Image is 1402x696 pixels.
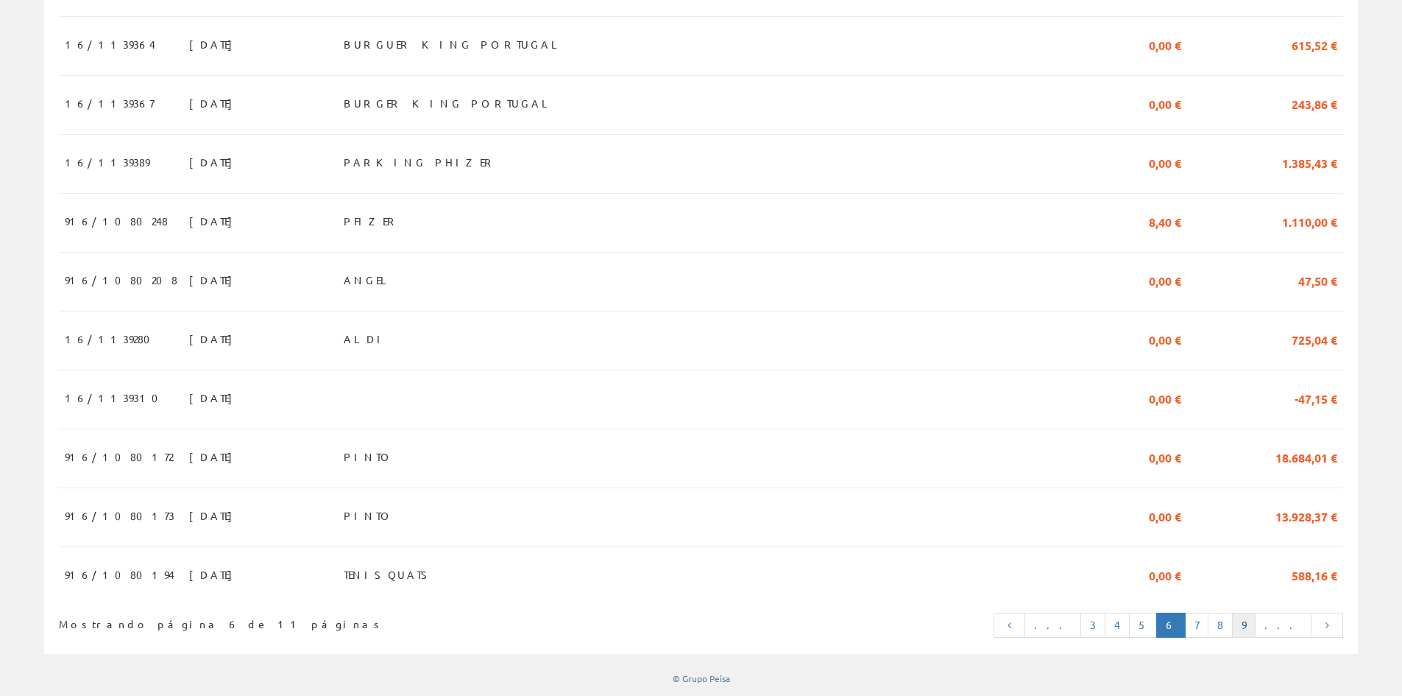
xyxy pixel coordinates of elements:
span: ANGEL [344,267,393,292]
span: 243,86 € [1292,91,1337,116]
span: PFIZER [344,208,400,233]
span: 0,00 € [1149,503,1181,528]
span: [DATE] [189,503,240,528]
span: 16/1139389 [65,150,149,175]
span: 916/1080208 [65,267,177,292]
span: 16/1139367 [65,91,154,116]
span: 0,00 € [1149,562,1181,587]
span: PINTO [344,503,394,528]
span: [DATE] [189,32,240,57]
span: -47,15 € [1295,385,1337,410]
span: 0,00 € [1149,385,1181,410]
span: [DATE] [189,444,240,469]
a: 5 [1129,613,1157,638]
div: Mostrando página 6 de 11 páginas [59,611,581,632]
span: 0,00 € [1149,150,1181,175]
span: BURGER KING PORTUGAL [344,91,554,116]
span: 916/1080172 [65,444,173,469]
span: 16/1139364 [65,32,155,57]
span: [DATE] [189,91,240,116]
span: 1.110,00 € [1282,208,1337,233]
span: 8,40 € [1149,208,1181,233]
a: Página actual [1156,613,1186,638]
span: 16/1139310 [65,385,167,410]
span: 0,00 € [1149,267,1181,292]
span: 615,52 € [1292,32,1337,57]
a: Página siguiente [1311,613,1343,638]
span: PARKING PHIZER [344,150,497,175]
a: 7 [1185,613,1208,638]
a: Página anterior [994,613,1026,638]
span: 0,00 € [1149,444,1181,469]
span: ALDI [344,326,387,351]
span: [DATE] [189,326,240,351]
span: TENISQUATS [344,562,434,587]
a: 4 [1105,613,1130,638]
a: 9 [1232,613,1256,638]
span: [DATE] [189,267,240,292]
span: 18.684,01 € [1275,444,1337,469]
span: [DATE] [189,150,240,175]
a: 3 [1080,613,1105,638]
span: 1.385,43 € [1282,150,1337,175]
span: 16/1139280 [65,326,159,351]
span: 13.928,37 € [1275,503,1337,528]
span: 916/1080173 [65,503,174,528]
span: [DATE] [189,208,240,233]
span: [DATE] [189,385,240,410]
span: 725,04 € [1292,326,1337,351]
span: 916/1080194 [65,562,174,587]
a: 8 [1208,613,1233,638]
span: BURGUER KING PORTUGAL [344,32,564,57]
span: 0,00 € [1149,91,1181,116]
a: ... [1255,613,1311,638]
span: 588,16 € [1292,562,1337,587]
span: 0,00 € [1149,32,1181,57]
div: © Grupo Peisa [44,672,1358,685]
span: [DATE] [189,562,240,587]
span: 916/1080248 [65,208,168,233]
a: ... [1024,613,1081,638]
span: PINTO [344,444,394,469]
span: 47,50 € [1298,267,1337,292]
span: 0,00 € [1149,326,1181,351]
